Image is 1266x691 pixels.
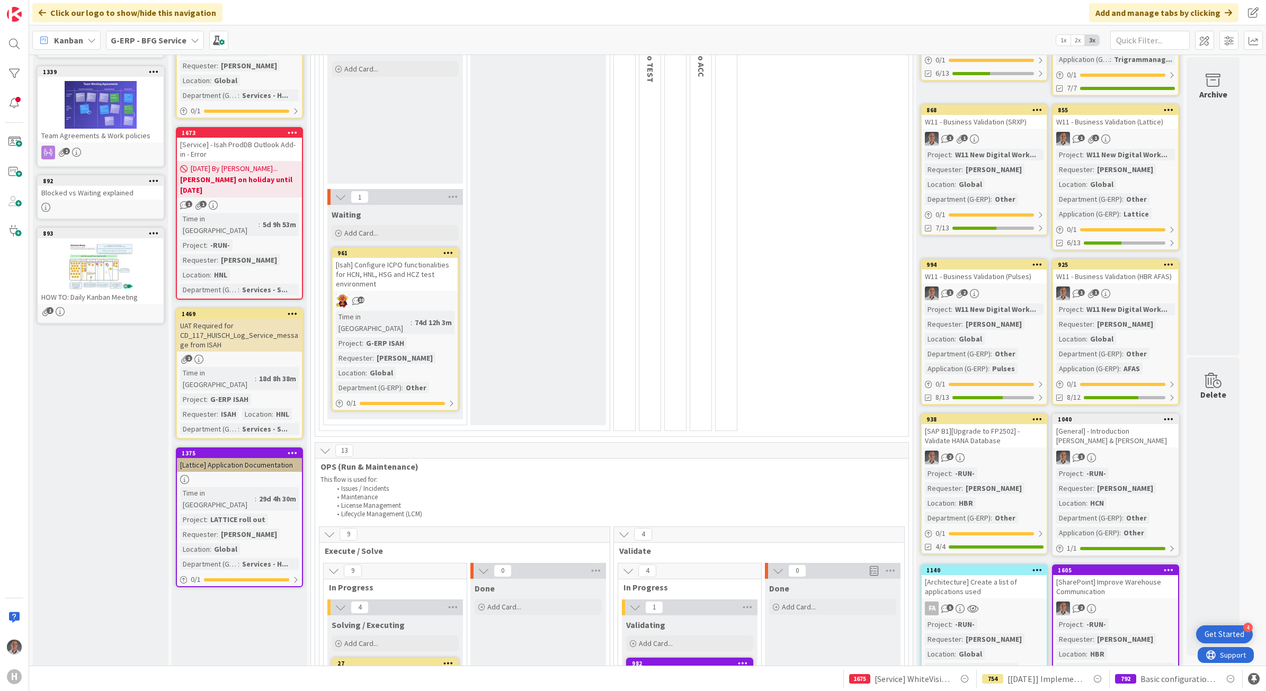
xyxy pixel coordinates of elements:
span: : [991,512,992,524]
span: 1 [185,201,192,208]
span: : [1082,149,1084,160]
div: 925W11 - Business Validation (HBR AFAS) [1053,260,1178,283]
div: [PERSON_NAME] [218,254,280,266]
div: W11 New Digital Work... [1084,149,1170,160]
div: 855 [1053,105,1178,115]
span: Add Card... [344,228,378,238]
span: : [1086,333,1087,345]
div: 1040 [1058,416,1178,423]
div: HNL [211,269,230,281]
div: [PERSON_NAME] [1094,482,1156,494]
img: PS [925,286,939,300]
span: 0 / 1 [935,209,946,220]
div: Services - S... [239,423,290,435]
div: 961 [337,249,458,257]
span: : [1093,318,1094,330]
span: 0 / 1 [935,528,946,539]
div: LC [333,294,458,308]
div: 1375[Lattice] Application Documentation [177,448,302,472]
div: 0/1 [922,527,1047,540]
span: : [217,528,218,540]
div: 0/1 [1053,378,1178,391]
span: : [411,317,412,328]
div: G-ERP ISAH [208,393,251,405]
span: : [362,337,363,349]
div: W11 - Business Validation (HBR AFAS) [1053,270,1178,283]
span: : [955,497,956,509]
div: W11 - Business Validation (SRXP) [922,115,1047,129]
img: PS [1056,132,1070,146]
a: 892Blocked vs Waiting explained [37,175,164,219]
div: Other [1124,512,1149,524]
div: Trigrammanag... [1111,53,1175,65]
b: G-ERP - BFG Service [111,35,186,46]
span: 0 / 1 [346,398,356,409]
div: 1/1 [1053,542,1178,555]
div: Department (G-ERP) [180,89,238,101]
div: Location [925,178,955,190]
div: Requester [925,482,961,494]
div: Global [211,75,240,86]
span: : [1119,208,1121,220]
div: Requester [1056,318,1093,330]
span: : [991,193,992,205]
div: 1140 [926,567,1047,574]
div: Other [992,512,1018,524]
span: : [1082,468,1084,479]
span: : [206,393,208,405]
span: : [1093,164,1094,175]
a: 994W11 - Business Validation (Pulses)PSProject:W11 New Digital Work...Requester:[PERSON_NAME]Loca... [921,259,1048,405]
a: 1605[SharePoint] Improve Warehouse CommunicationPSProject:-RUN-Requester:[PERSON_NAME]Location:HB... [1052,564,1179,679]
div: [Isah] Configure ICPO functionalities for HCN, HNL, HSG and HCZ test environment [333,258,458,291]
span: 0 / 1 [1067,224,1077,235]
span: : [955,178,956,190]
div: 0/1 [1053,68,1178,82]
span: 0 / 1 [191,574,201,585]
div: Global [367,367,396,379]
span: Support [22,2,48,14]
div: [Architecture] Create a list of applications used [922,575,1047,598]
div: 1339 [38,67,163,77]
span: 8/13 [935,392,949,403]
div: HBR [956,497,976,509]
a: 1040[General] - Introduction [PERSON_NAME] & [PERSON_NAME]PSProject:-RUN-Requester:[PERSON_NAME]L... [1052,414,1179,556]
div: 868 [926,106,1047,114]
span: [DATE] By [PERSON_NAME]... [191,163,278,174]
div: 1605[SharePoint] Improve Warehouse Communication [1053,566,1178,598]
div: Department (G-ERP) [925,193,991,205]
div: [Lattice] Application Documentation [177,458,302,472]
a: 855W11 - Business Validation (Lattice)PSProject:W11 New Digital Work...Requester:[PERSON_NAME]Loc... [1052,104,1179,250]
div: AFAS [1121,363,1143,374]
span: : [217,408,218,420]
div: Application (G-ERP) [1056,527,1119,539]
div: PS [1053,286,1178,300]
div: Global [1087,178,1116,190]
span: : [991,348,992,360]
div: Services - H... [239,89,291,101]
img: PS [925,451,939,464]
div: Time in [GEOGRAPHIC_DATA] [336,311,411,334]
span: 1 [961,134,968,141]
span: 0 / 1 [935,379,946,390]
div: 1673[Service] - Isah ProdDB Outlook Add-in - Error [177,128,302,161]
div: Other [992,193,1018,205]
span: : [951,468,952,479]
div: Requester [180,528,217,540]
a: 868W11 - Business Validation (SRXP)PSProject:W11 New Digital Work...Requester:[PERSON_NAME]Locati... [921,104,1048,236]
div: [PERSON_NAME] [963,482,1024,494]
div: 1673 [177,128,302,138]
div: W11 New Digital Work... [952,303,1039,315]
div: Blocked vs Waiting explained [38,186,163,200]
span: 1 [1078,134,1085,141]
span: : [961,164,963,175]
div: 0/1 [922,208,1047,221]
div: Global [956,178,985,190]
span: : [1086,178,1087,190]
a: 1375[Lattice] Application DocumentationTime in [GEOGRAPHIC_DATA]:29d 4h 30mProject:LATTICE roll o... [176,447,303,587]
span: : [238,423,239,435]
div: [SAP B1][Upgrade to FP2502] - Validate HANA Database [922,424,1047,447]
span: : [1119,363,1121,374]
div: Project [180,239,206,251]
span: 1 [947,289,953,296]
span: 1 [1092,289,1099,296]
